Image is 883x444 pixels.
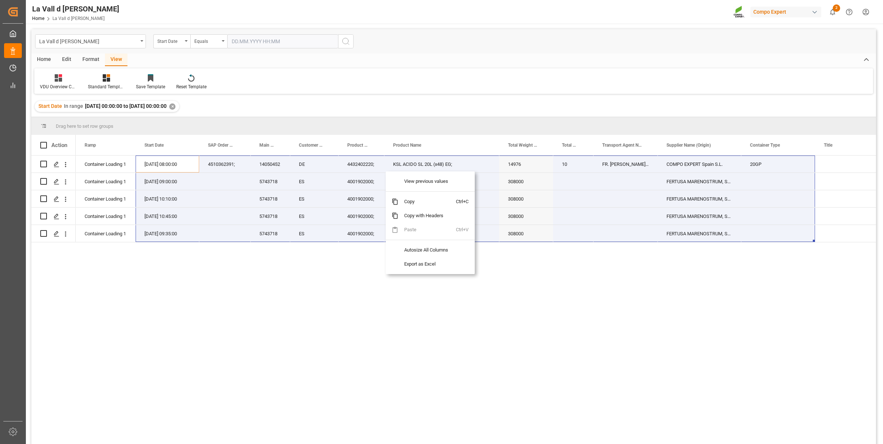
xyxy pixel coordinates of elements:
div: VDU Overview Carretileros [40,83,77,90]
div: MAP technical grade 12-61 (KG); [384,225,499,242]
span: Paste [398,223,456,237]
div: 20GP [741,156,815,173]
div: 5743718 [250,225,290,242]
div: Press SPACE to select this row. [31,190,76,208]
div: [DATE] 08:00:00 [136,156,199,173]
div: 308000 [499,225,553,242]
span: Start Date [144,143,164,148]
div: Press SPACE to select this row. [31,173,76,190]
div: 4432402220; [338,156,384,173]
div: Press SPACE to select this row. [31,208,76,225]
div: FERTUSA MARENOSTRUM, SLU [658,173,741,190]
div: COMPO EXPERT Spain S.L. [658,156,741,173]
span: Autosize All Columns [398,243,456,257]
div: 14050452 [250,156,290,173]
button: open menu [190,34,227,48]
span: Product Name [393,143,421,148]
div: Container Loading 1 [85,156,127,173]
span: View previous values [398,174,456,188]
div: Container Loading 1 [85,173,127,190]
div: 5743718 [250,173,290,190]
div: 4001902000; [338,225,384,242]
div: La Vall d [PERSON_NAME] [39,36,138,45]
button: open menu [153,34,190,48]
div: FERTUSA MARENOSTRUM, SLU [658,208,741,225]
div: Action [51,142,67,148]
div: Container Loading 1 [85,208,127,225]
span: Copy with Headers [398,209,456,223]
span: Transport Agent Name [602,143,642,148]
div: DE [290,156,338,173]
button: open menu [35,34,146,48]
div: 4001902000; [338,190,384,207]
div: Container Loading 1 [85,191,127,208]
div: Edit [57,54,77,66]
div: ES [290,208,338,225]
button: Compo Expert [750,5,824,19]
div: Compo Expert [750,7,821,17]
div: FERTUSA MARENOSTRUM, SLU [658,225,741,242]
div: MAP technical grade 12-61 (KG); [384,173,499,190]
button: search button [338,34,354,48]
div: KSL ACIDO SL 20L (x48) EG; [384,156,499,173]
div: Reset Template [176,83,207,90]
div: Press SPACE to select this row. [31,225,76,242]
span: Ramp [85,143,96,148]
input: DD.MM.YYYY HH:MM [227,34,338,48]
span: Container Type [750,143,780,148]
button: show 2 new notifications [824,4,841,20]
span: 2 [833,4,840,12]
button: Help Center [841,4,858,20]
div: Format [77,54,105,66]
span: Product Number [347,143,369,148]
div: 4001902000; [338,173,384,190]
img: Screenshot%202023-09-29%20at%2010.02.21.png_1712312052.png [733,6,745,18]
div: 5743718 [250,190,290,207]
div: Standard Templates [88,83,125,90]
span: Total Weight (in KGM) [508,143,538,148]
span: In range [64,103,83,109]
div: 10 [553,156,593,173]
span: Drag here to set row groups [56,123,113,129]
div: 5743718 [250,208,290,225]
span: Copy [398,195,456,209]
div: [DATE] 09:00:00 [136,173,199,190]
a: Home [32,16,44,21]
div: Home [31,54,57,66]
div: Equals [194,36,219,45]
div: ES [290,190,338,207]
div: Container Loading 1 [85,225,127,242]
div: Save Template [136,83,165,90]
div: View [105,54,127,66]
div: [DATE] 10:45:00 [136,208,199,225]
div: 308000 [499,190,553,207]
span: Title [824,143,832,148]
div: 4001902000; [338,208,384,225]
span: Total Number Of Packages [562,143,578,148]
div: MAP technical grade 12-61 (KG); [384,208,499,225]
span: SAP Order Number [208,143,235,148]
div: 308000 [499,173,553,190]
div: FR. [PERSON_NAME] [PERSON_NAME] Gmbh & Co. KG [593,156,658,173]
div: ES [290,173,338,190]
div: Press SPACE to select this row. [31,156,76,173]
div: Start Date [157,36,183,45]
span: Customer Country (Destination) [299,143,323,148]
span: [DATE] 00:00:00 to [DATE] 00:00:00 [85,103,167,109]
span: Ctrl+V [456,223,472,237]
div: [DATE] 10:10:00 [136,190,199,207]
span: Main Reference [259,143,275,148]
div: 308000 [499,208,553,225]
span: Ctrl+C [456,195,472,209]
div: [DATE] 09:35:00 [136,225,199,242]
span: Start Date [38,103,62,109]
div: La Vall d [PERSON_NAME] [32,3,119,14]
div: 4510362391; [199,156,250,173]
div: ✕ [169,103,175,110]
div: 14976 [499,156,553,173]
div: ES [290,225,338,242]
span: Supplier Name (Origin) [666,143,711,148]
span: Export as Excel [398,257,456,271]
div: MAP technical grade 12-61 (KG); [384,190,499,207]
div: FERTUSA MARENOSTRUM, SLU [658,190,741,207]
